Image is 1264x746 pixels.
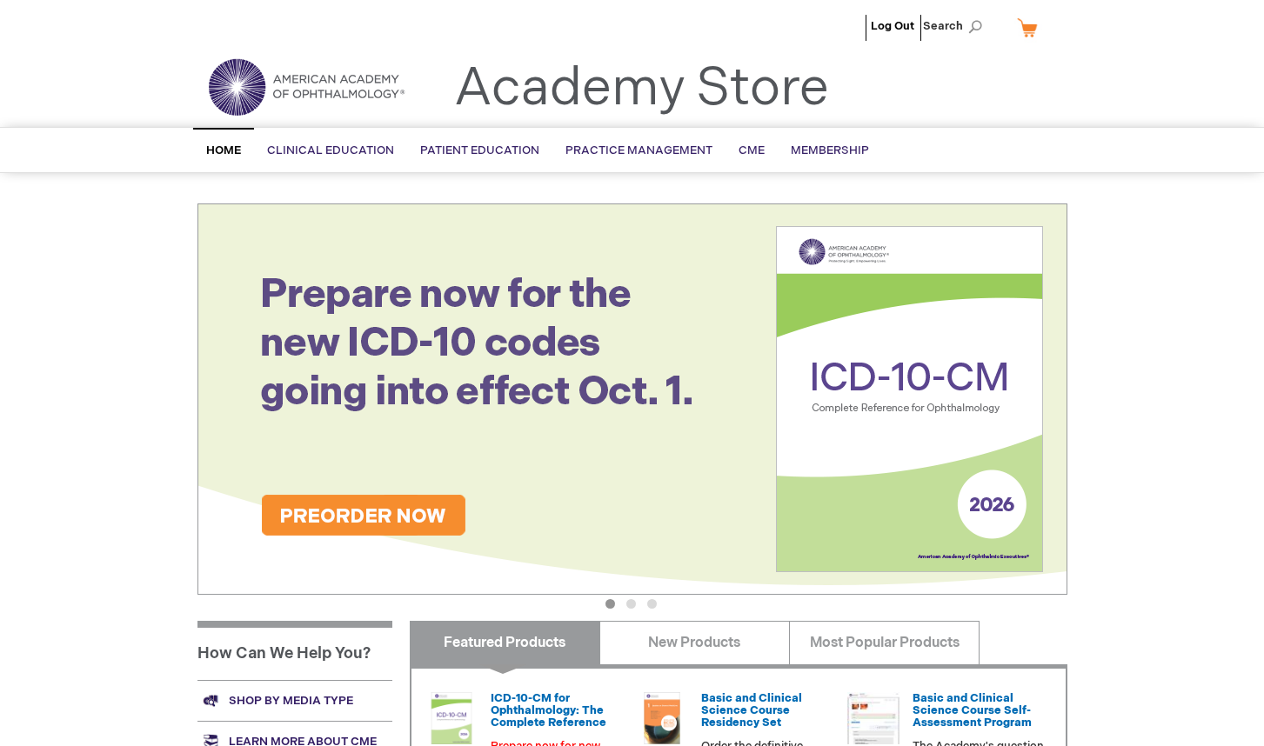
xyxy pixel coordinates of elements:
[599,621,790,664] a: New Products
[701,691,802,730] a: Basic and Clinical Science Course Residency Set
[739,143,765,157] span: CME
[913,691,1032,730] a: Basic and Clinical Science Course Self-Assessment Program
[923,9,989,43] span: Search
[647,599,657,609] button: 3 of 3
[410,621,600,664] a: Featured Products
[605,599,615,609] button: 1 of 3
[420,143,539,157] span: Patient Education
[267,143,394,157] span: Clinical Education
[197,621,392,680] h1: How Can We Help You?
[425,692,478,744] img: 0120008u_42.png
[197,680,392,721] a: Shop by media type
[871,19,914,33] a: Log Out
[636,692,688,744] img: 02850963u_47.png
[789,621,980,664] a: Most Popular Products
[626,599,636,609] button: 2 of 3
[791,143,869,157] span: Membership
[847,692,900,744] img: bcscself_20.jpg
[491,691,606,730] a: ICD-10-CM for Ophthalmology: The Complete Reference
[565,143,712,157] span: Practice Management
[454,57,829,120] a: Academy Store
[206,143,241,157] span: Home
